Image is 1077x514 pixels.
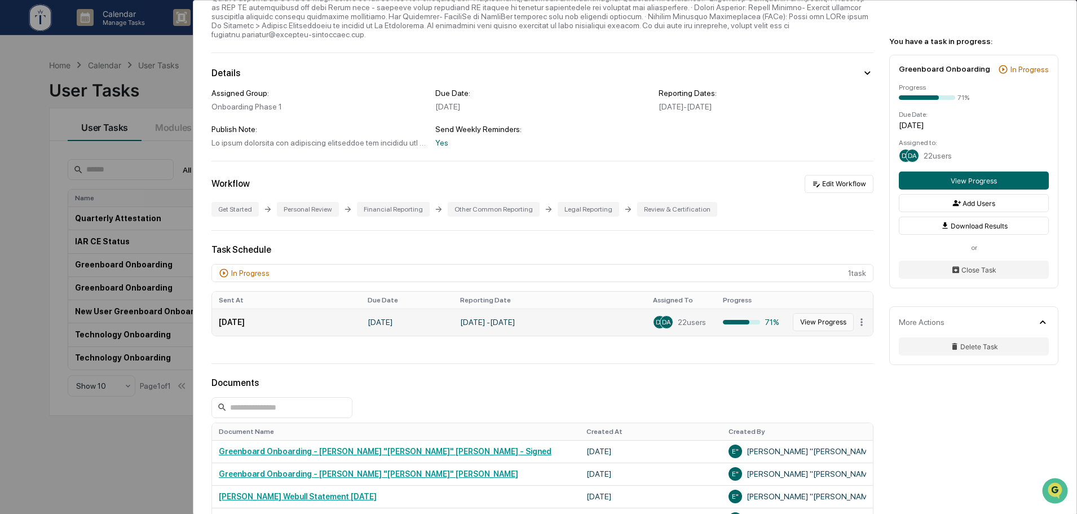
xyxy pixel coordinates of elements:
a: 🖐️Preclearance [7,196,77,216]
button: View Progress [793,313,854,331]
span: 22 users [924,151,952,160]
div: Workflow [211,178,250,189]
div: [PERSON_NAME] "[PERSON_NAME]" [PERSON_NAME] [729,467,866,481]
p: How can we help? [11,24,205,42]
div: 🗄️ [82,201,91,210]
div: Due Date: [899,111,1049,118]
span: Data Lookup [23,222,71,233]
div: You have a task in progress: [889,37,1058,46]
div: 71% [723,318,779,327]
div: Assigned to: [899,139,1049,147]
th: Progress [716,292,786,309]
span: DB [656,318,664,326]
div: [PERSON_NAME] "[PERSON_NAME]" [PERSON_NAME] [729,490,866,503]
div: Greenboard Onboarding [899,64,990,73]
span: [PERSON_NAME] [35,153,91,162]
div: Details [211,68,240,78]
a: Greenboard Onboarding - [PERSON_NAME] "[PERSON_NAME]" [PERSON_NAME] [219,469,518,478]
span: E" [732,447,739,455]
span: [DATE] [100,153,123,162]
div: Publish Note: [211,125,426,134]
div: Start new chat [38,86,185,98]
span: E" [732,493,739,500]
a: Greenboard Onboarding - [PERSON_NAME] "[PERSON_NAME]" [PERSON_NAME] - Signed [219,447,551,456]
a: Powered byPylon [80,249,136,258]
div: Reporting Dates: [659,89,873,98]
div: We're available if you need us! [38,98,143,107]
button: Add Users [899,194,1049,212]
th: Created At [580,423,722,440]
span: Preclearance [23,200,73,212]
button: See all [175,123,205,137]
td: [DATE] [580,463,722,485]
img: 1746055101610-c473b297-6a78-478c-a979-82029cc54cd1 [23,154,32,163]
iframe: Open customer support [1041,477,1071,507]
div: Other Common Reporting [448,202,540,217]
button: Download Results [899,217,1049,235]
td: [DATE] [580,440,722,463]
div: Lo ipsum dolorsita con adipiscing elitseddoe tem incididu utl etdolore, magnaa enima min veni qui... [211,138,426,147]
div: [DATE] [435,102,650,111]
button: Close Task [899,261,1049,279]
div: Get Started [211,202,259,217]
div: More Actions [899,318,944,327]
div: Due Date: [435,89,650,98]
span: DA [662,318,671,326]
span: DA [908,152,917,160]
div: 1 task [211,264,873,282]
div: Past conversations [11,125,76,134]
span: [DATE] - [DATE] [659,102,712,111]
div: Assigned Group: [211,89,426,98]
div: 71% [957,94,969,102]
div: Financial Reporting [357,202,430,217]
div: In Progress [1010,65,1049,74]
div: 🔎 [11,223,20,232]
span: Pylon [112,249,136,258]
th: Created By [722,423,873,440]
div: [PERSON_NAME] "[PERSON_NAME]" [PERSON_NAME] [729,445,866,458]
div: Documents [211,377,873,388]
div: 🖐️ [11,201,20,210]
div: [DATE] [899,121,1049,130]
img: Cameron Burns [11,143,29,161]
div: Progress [899,84,1049,91]
td: [DATE] [580,485,722,508]
span: DB [902,152,910,160]
button: View Progress [899,172,1049,190]
div: or [899,244,1049,252]
button: Edit Workflow [805,175,873,193]
span: • [94,153,98,162]
img: 1746055101610-c473b297-6a78-478c-a979-82029cc54cd1 [11,86,32,107]
th: Due Date [361,292,453,309]
td: [DATE] - [DATE] [453,309,646,336]
th: Reporting Date [453,292,646,309]
th: Sent At [212,292,361,309]
a: 🔎Data Lookup [7,217,76,238]
th: Document Name [212,423,580,440]
td: [DATE] [212,309,361,336]
span: Attestations [93,200,140,212]
div: Send Weekly Reminders: [435,125,650,134]
div: Task Schedule [211,244,873,255]
div: In Progress [231,269,270,278]
button: Start new chat [192,90,205,103]
span: E" [732,470,739,478]
td: [DATE] [361,309,453,336]
div: Personal Review [277,202,339,217]
th: Assigned To [646,292,716,309]
button: Delete Task [899,337,1049,355]
div: Yes [435,138,650,147]
a: [PERSON_NAME] Webull Statement [DATE] [219,492,377,501]
span: 22 users [678,318,706,327]
a: 🗄️Attestations [77,196,144,216]
div: Onboarding Phase 1 [211,102,426,111]
div: Review & Certification [637,202,717,217]
div: Legal Reporting [558,202,619,217]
